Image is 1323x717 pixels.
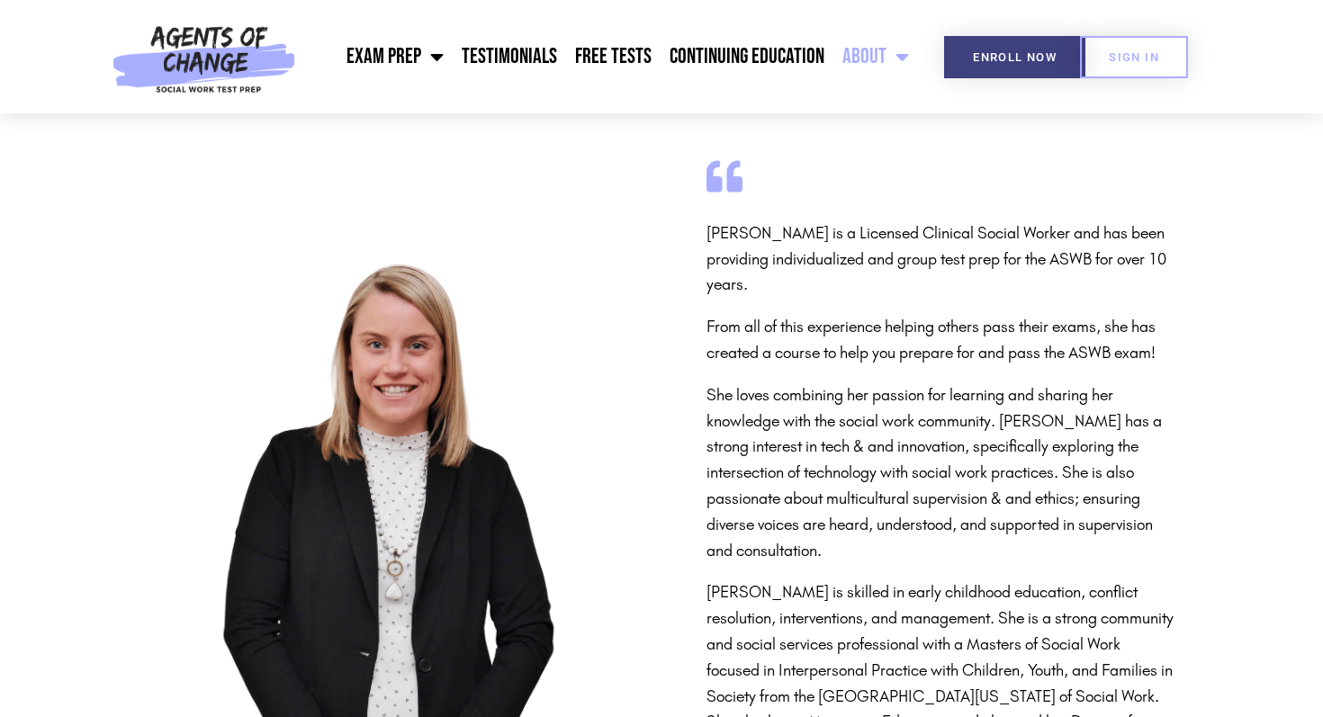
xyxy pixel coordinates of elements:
a: SIGN IN [1080,36,1188,78]
a: Enroll Now [944,36,1085,78]
p: She loves combining her passion for learning and sharing her knowledge with the social work commu... [706,382,1174,564]
p: From all of this experience helping others pass their exams, she has created a course to help you... [706,314,1174,366]
a: About [833,34,918,79]
a: Exam Prep [337,34,453,79]
a: Free Tests [566,34,661,79]
a: Continuing Education [661,34,833,79]
p: [PERSON_NAME] is a Licensed Clinical Social Worker and has been providing individualized and grou... [706,220,1174,298]
span: SIGN IN [1109,51,1159,63]
nav: Menu [304,34,918,79]
a: Testimonials [453,34,566,79]
span: Enroll Now [973,51,1057,63]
